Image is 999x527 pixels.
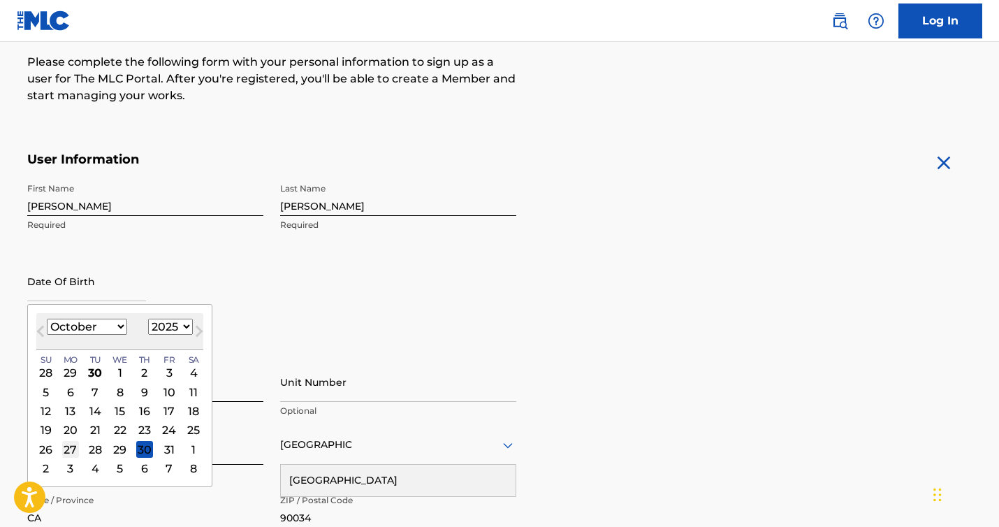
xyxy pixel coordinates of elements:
[62,421,79,438] div: Choose Monday, October 20th, 2025
[161,403,177,419] div: Choose Friday, October 17th, 2025
[136,384,153,400] div: Choose Thursday, October 9th, 2025
[161,421,177,438] div: Choose Friday, October 24th, 2025
[27,152,516,168] h5: User Information
[161,364,177,381] div: Choose Friday, October 3rd, 2025
[41,353,51,366] span: Su
[189,353,199,366] span: Sa
[163,353,175,366] span: Fr
[185,384,202,400] div: Choose Saturday, October 11th, 2025
[280,405,516,417] p: Optional
[112,441,129,458] div: Choose Wednesday, October 29th, 2025
[27,347,972,363] h5: Personal Address
[826,7,854,35] a: Public Search
[136,460,153,477] div: Choose Thursday, November 6th, 2025
[87,421,103,438] div: Choose Tuesday, October 21st, 2025
[36,363,203,478] div: Month October, 2025
[868,13,884,29] img: help
[62,403,79,419] div: Choose Monday, October 13th, 2025
[161,441,177,458] div: Choose Friday, October 31st, 2025
[280,219,516,231] p: Required
[136,403,153,419] div: Choose Thursday, October 16th, 2025
[112,403,129,419] div: Choose Wednesday, October 15th, 2025
[112,364,129,381] div: Choose Wednesday, October 1st, 2025
[87,403,103,419] div: Choose Tuesday, October 14th, 2025
[87,364,103,381] div: Choose Tuesday, September 30th, 2025
[185,460,202,477] div: Choose Saturday, November 8th, 2025
[136,421,153,438] div: Choose Thursday, October 23rd, 2025
[62,364,79,381] div: Choose Monday, September 29th, 2025
[929,460,999,527] iframe: Chat Widget
[112,384,129,400] div: Choose Wednesday, October 8th, 2025
[136,364,153,381] div: Choose Thursday, October 2nd, 2025
[136,441,153,458] div: Choose Thursday, October 30th, 2025
[27,304,212,487] div: Choose Date
[64,353,78,366] span: Mo
[831,13,848,29] img: search
[185,364,202,381] div: Choose Saturday, October 4th, 2025
[161,384,177,400] div: Choose Friday, October 10th, 2025
[87,441,103,458] div: Choose Tuesday, October 28th, 2025
[38,403,54,419] div: Choose Sunday, October 12th, 2025
[862,7,890,35] div: Help
[161,460,177,477] div: Choose Friday, November 7th, 2025
[112,460,129,477] div: Choose Wednesday, November 5th, 2025
[185,441,202,458] div: Choose Saturday, November 1st, 2025
[185,421,202,438] div: Choose Saturday, October 25th, 2025
[62,441,79,458] div: Choose Monday, October 27th, 2025
[112,353,127,366] span: We
[27,54,516,104] p: Please complete the following form with your personal information to sign up as a user for The ML...
[112,421,129,438] div: Choose Wednesday, October 22nd, 2025
[281,465,516,496] div: [GEOGRAPHIC_DATA]
[188,323,210,345] button: Next Month
[90,353,101,366] span: Tu
[185,403,202,419] div: Choose Saturday, October 18th, 2025
[38,460,54,477] div: Choose Sunday, November 2nd, 2025
[62,384,79,400] div: Choose Monday, October 6th, 2025
[898,3,982,38] a: Log In
[62,460,79,477] div: Choose Monday, November 3rd, 2025
[87,460,103,477] div: Choose Tuesday, November 4th, 2025
[27,219,263,231] p: Required
[933,474,942,516] div: Drag
[139,353,150,366] span: Th
[38,384,54,400] div: Choose Sunday, October 5th, 2025
[38,441,54,458] div: Choose Sunday, October 26th, 2025
[87,384,103,400] div: Choose Tuesday, October 7th, 2025
[933,152,955,174] img: close
[38,364,54,381] div: Choose Sunday, September 28th, 2025
[38,421,54,438] div: Choose Sunday, October 19th, 2025
[17,10,71,31] img: MLC Logo
[29,323,52,345] button: Previous Month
